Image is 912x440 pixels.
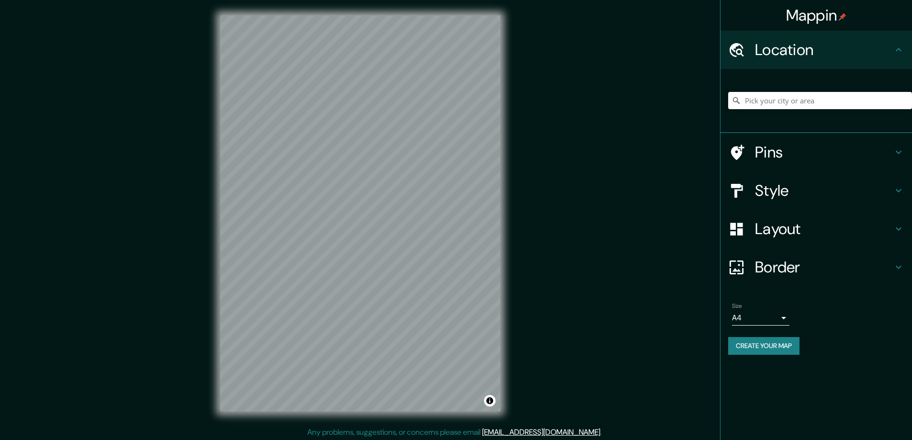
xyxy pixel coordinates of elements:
input: Pick your city or area [728,92,912,109]
h4: Mappin [786,6,847,25]
h4: Style [755,181,893,200]
div: Layout [721,210,912,248]
button: Create your map [728,337,799,355]
div: Style [721,171,912,210]
h4: Location [755,40,893,59]
label: Size [732,302,742,310]
canvas: Map [220,15,500,411]
div: Pins [721,133,912,171]
a: [EMAIL_ADDRESS][DOMAIN_NAME] [482,427,600,437]
img: pin-icon.png [839,13,846,21]
div: Border [721,248,912,286]
h4: Border [755,258,893,277]
div: . [602,427,603,438]
div: Location [721,31,912,69]
button: Toggle attribution [484,395,495,406]
div: . [603,427,605,438]
h4: Layout [755,219,893,238]
h4: Pins [755,143,893,162]
div: A4 [732,310,789,326]
p: Any problems, suggestions, or concerns please email . [307,427,602,438]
